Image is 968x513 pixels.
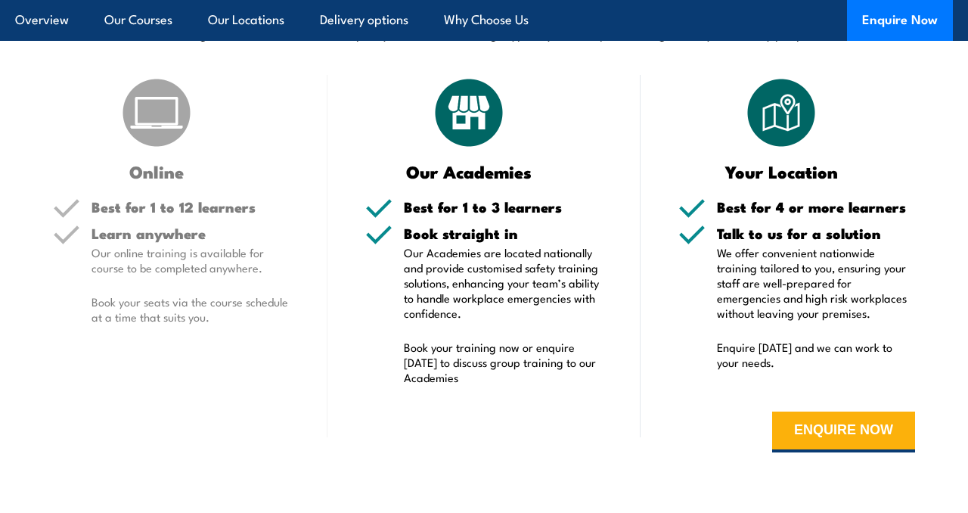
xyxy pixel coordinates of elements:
[717,226,915,241] h5: Talk to us for a solution
[92,245,290,275] p: Our online training is available for course to be completed anywhere.
[365,163,572,180] h3: Our Academies
[404,226,602,241] h5: Book straight in
[772,412,915,452] button: ENQUIRE NOW
[717,200,915,214] h5: Best for 4 or more learners
[717,340,915,370] p: Enquire [DATE] and we can work to your needs.
[92,226,290,241] h5: Learn anywhere
[678,163,885,180] h3: Your Location
[53,163,259,180] h3: Online
[717,245,915,321] p: We offer convenient nationwide training tailored to you, ensuring your staff are well-prepared fo...
[404,340,602,385] p: Book your training now or enquire [DATE] to discuss group training to our Academies
[404,200,602,214] h5: Best for 1 to 3 learners
[92,200,290,214] h5: Best for 1 to 12 learners
[92,294,290,325] p: Book your seats via the course schedule at a time that suits you.
[404,245,602,321] p: Our Academies are located nationally and provide customised safety training solutions, enhancing ...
